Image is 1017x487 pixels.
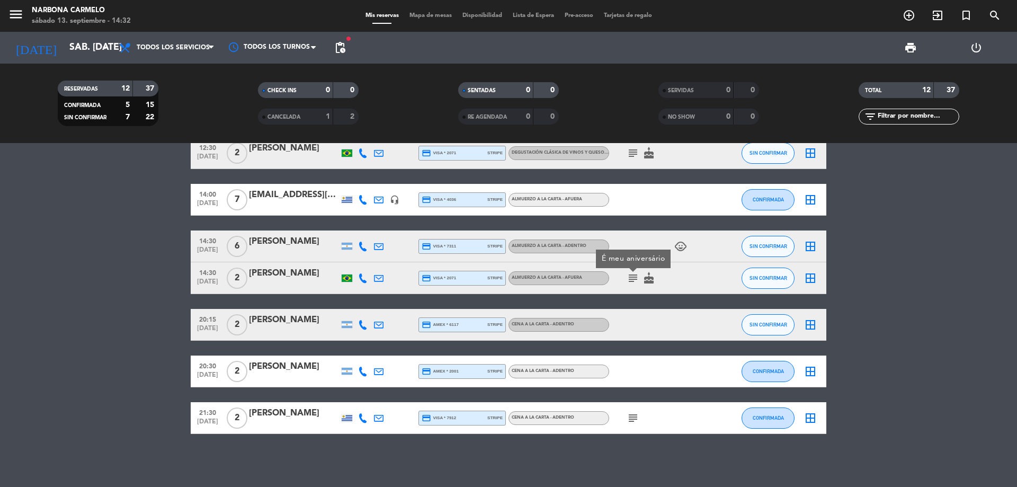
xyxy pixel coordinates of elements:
button: SIN CONFIRMAR [742,268,795,289]
strong: 22 [146,113,156,121]
strong: 12 [121,85,130,92]
strong: 0 [751,86,757,94]
span: 14:30 [194,266,221,278]
div: [EMAIL_ADDRESS][DOMAIN_NAME] [249,188,339,202]
span: CHECK INS [267,88,297,93]
i: credit_card [422,320,431,330]
span: CONFIRMADA [64,103,101,108]
button: SIN CONFIRMAR [742,143,795,164]
span: Almuerzo a la carta - Afuera [512,276,582,280]
span: visa * 7311 [422,242,456,251]
span: [DATE] [194,153,221,165]
strong: 0 [526,86,530,94]
i: [DATE] [8,36,64,59]
span: visa * 4036 [422,195,456,205]
i: subject [627,412,639,424]
i: credit_card [422,367,431,376]
i: border_all [804,147,817,160]
i: border_all [804,240,817,253]
strong: 0 [726,113,730,120]
span: visa * 7912 [422,413,456,423]
i: border_all [804,318,817,331]
span: amex * 6117 [422,320,459,330]
span: [DATE] [194,325,221,337]
div: [PERSON_NAME] [249,141,339,155]
span: 20:15 [194,313,221,325]
span: Almuerzo a la carta - Adentro [512,244,586,248]
strong: 0 [326,86,330,94]
button: CONFIRMADA [742,408,795,429]
span: Pre-acceso [559,13,599,19]
span: print [904,41,917,54]
span: [DATE] [194,278,221,290]
i: border_all [804,193,817,206]
span: Disponibilidad [457,13,507,19]
span: [DATE] [194,418,221,430]
strong: 0 [751,113,757,120]
span: stripe [487,196,503,203]
strong: 0 [350,86,356,94]
span: fiber_manual_record [345,36,352,42]
span: Tarjetas de regalo [599,13,657,19]
span: Lista de Espera [507,13,559,19]
span: CANCELADA [267,114,300,120]
button: CONFIRMADA [742,361,795,382]
strong: 37 [146,85,156,92]
span: 2 [227,143,247,164]
span: SIN CONFIRMAR [750,150,787,156]
span: 2 [227,361,247,382]
span: SIN CONFIRMAR [750,243,787,249]
span: amex * 2001 [422,367,459,376]
span: NO SHOW [668,114,695,120]
i: subject [627,147,639,160]
span: visa * 2071 [422,148,456,158]
span: 12:30 [194,141,221,153]
strong: 1 [326,113,330,120]
div: [PERSON_NAME] [249,360,339,374]
div: [PERSON_NAME] [249,406,339,420]
i: exit_to_app [931,9,944,22]
span: SIN CONFIRMAR [64,115,106,120]
span: Mapa de mesas [404,13,457,19]
div: LOG OUT [943,32,1009,64]
button: menu [8,6,24,26]
strong: 0 [550,113,557,120]
i: border_all [804,272,817,285]
span: pending_actions [334,41,346,54]
strong: 0 [726,86,730,94]
i: add_circle_outline [903,9,915,22]
i: filter_list [864,110,877,123]
span: TOTAL [865,88,881,93]
span: 21:30 [194,406,221,418]
div: [PERSON_NAME] [249,267,339,280]
strong: 15 [146,101,156,109]
span: 2 [227,314,247,335]
strong: 0 [550,86,557,94]
span: 14:00 [194,188,221,200]
strong: 37 [947,86,957,94]
i: credit_card [422,148,431,158]
i: credit_card [422,242,431,251]
div: [PERSON_NAME] [249,313,339,327]
i: menu [8,6,24,22]
i: search [988,9,1001,22]
span: 2 [227,268,247,289]
i: border_all [804,412,817,424]
span: Almuerzo a la carta - Afuera [512,197,582,201]
button: SIN CONFIRMAR [742,236,795,257]
i: credit_card [422,195,431,205]
span: CONFIRMADA [753,415,784,421]
i: power_settings_new [970,41,983,54]
i: turned_in_not [960,9,973,22]
span: 2 [227,408,247,429]
span: stripe [487,321,503,328]
div: sábado 13. septiembre - 14:32 [32,16,131,26]
span: 6 [227,236,247,257]
i: cake [643,147,655,160]
i: border_all [804,365,817,378]
span: Cena a la carta - Adentro [512,322,574,326]
span: RE AGENDADA [468,114,507,120]
div: É meu aniversário [602,253,665,264]
span: Cena a la carta - Adentro [512,369,574,373]
i: cake [643,272,655,285]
